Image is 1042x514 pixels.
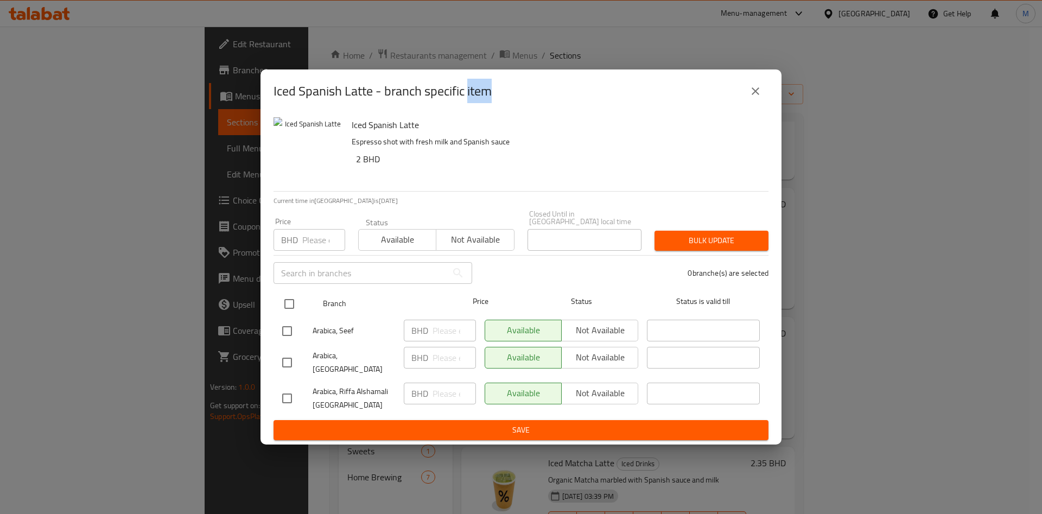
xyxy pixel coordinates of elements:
[274,196,768,206] p: Current time in [GEOGRAPHIC_DATA] is [DATE]
[688,268,768,278] p: 0 branche(s) are selected
[647,295,760,308] span: Status is valid till
[274,117,343,187] img: Iced Spanish Latte
[444,295,517,308] span: Price
[433,347,476,369] input: Please enter price
[313,324,395,338] span: Arabica, Seef
[358,229,436,251] button: Available
[663,234,760,248] span: Bulk update
[274,420,768,440] button: Save
[436,229,514,251] button: Not available
[655,231,768,251] button: Bulk update
[313,385,395,412] span: Arabica, Riffa Alshamali [GEOGRAPHIC_DATA]
[356,151,760,167] h6: 2 BHD
[282,423,760,437] span: Save
[441,232,510,248] span: Not available
[274,262,447,284] input: Search in branches
[352,135,760,149] p: Espresso shot with fresh milk and Spanish sauce
[742,78,768,104] button: close
[281,233,298,246] p: BHD
[302,229,345,251] input: Please enter price
[433,383,476,404] input: Please enter price
[433,320,476,341] input: Please enter price
[323,297,436,310] span: Branch
[313,349,395,376] span: Arabica, [GEOGRAPHIC_DATA]
[411,324,428,337] p: BHD
[363,232,432,248] span: Available
[525,295,638,308] span: Status
[411,387,428,400] p: BHD
[274,83,492,100] h2: Iced Spanish Latte - branch specific item
[352,117,760,132] h6: Iced Spanish Latte
[411,351,428,364] p: BHD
